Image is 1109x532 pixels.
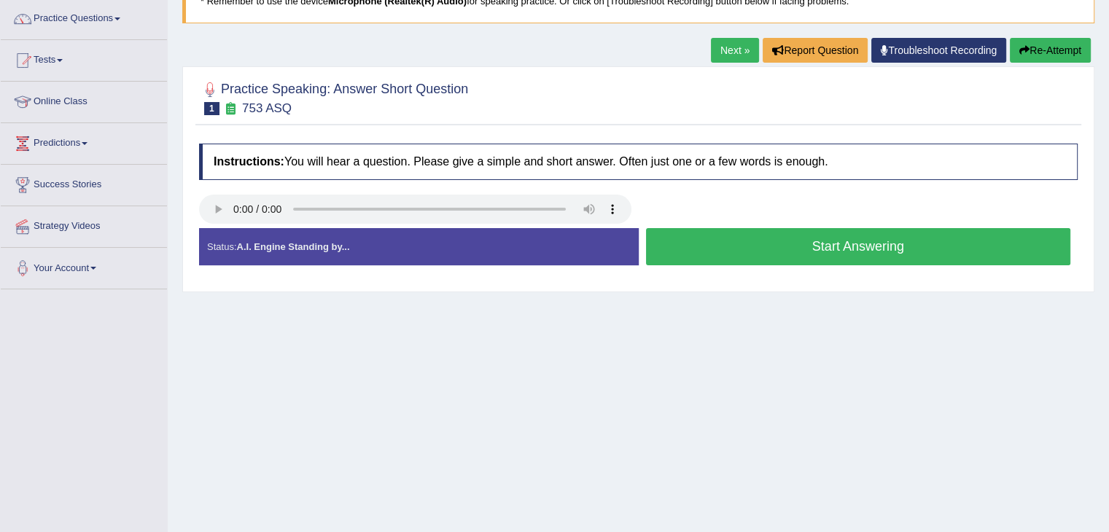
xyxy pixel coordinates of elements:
[199,144,1078,180] h4: You will hear a question. Please give a simple and short answer. Often just one or a few words is...
[1010,38,1091,63] button: Re-Attempt
[1,123,167,160] a: Predictions
[214,155,284,168] b: Instructions:
[242,101,292,115] small: 753 ASQ
[763,38,868,63] button: Report Question
[1,206,167,243] a: Strategy Videos
[199,79,468,115] h2: Practice Speaking: Answer Short Question
[1,40,167,77] a: Tests
[199,228,639,265] div: Status:
[1,82,167,118] a: Online Class
[1,165,167,201] a: Success Stories
[871,38,1006,63] a: Troubleshoot Recording
[223,102,238,116] small: Exam occurring question
[711,38,759,63] a: Next »
[204,102,219,115] span: 1
[236,241,349,252] strong: A.I. Engine Standing by...
[646,228,1071,265] button: Start Answering
[1,248,167,284] a: Your Account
